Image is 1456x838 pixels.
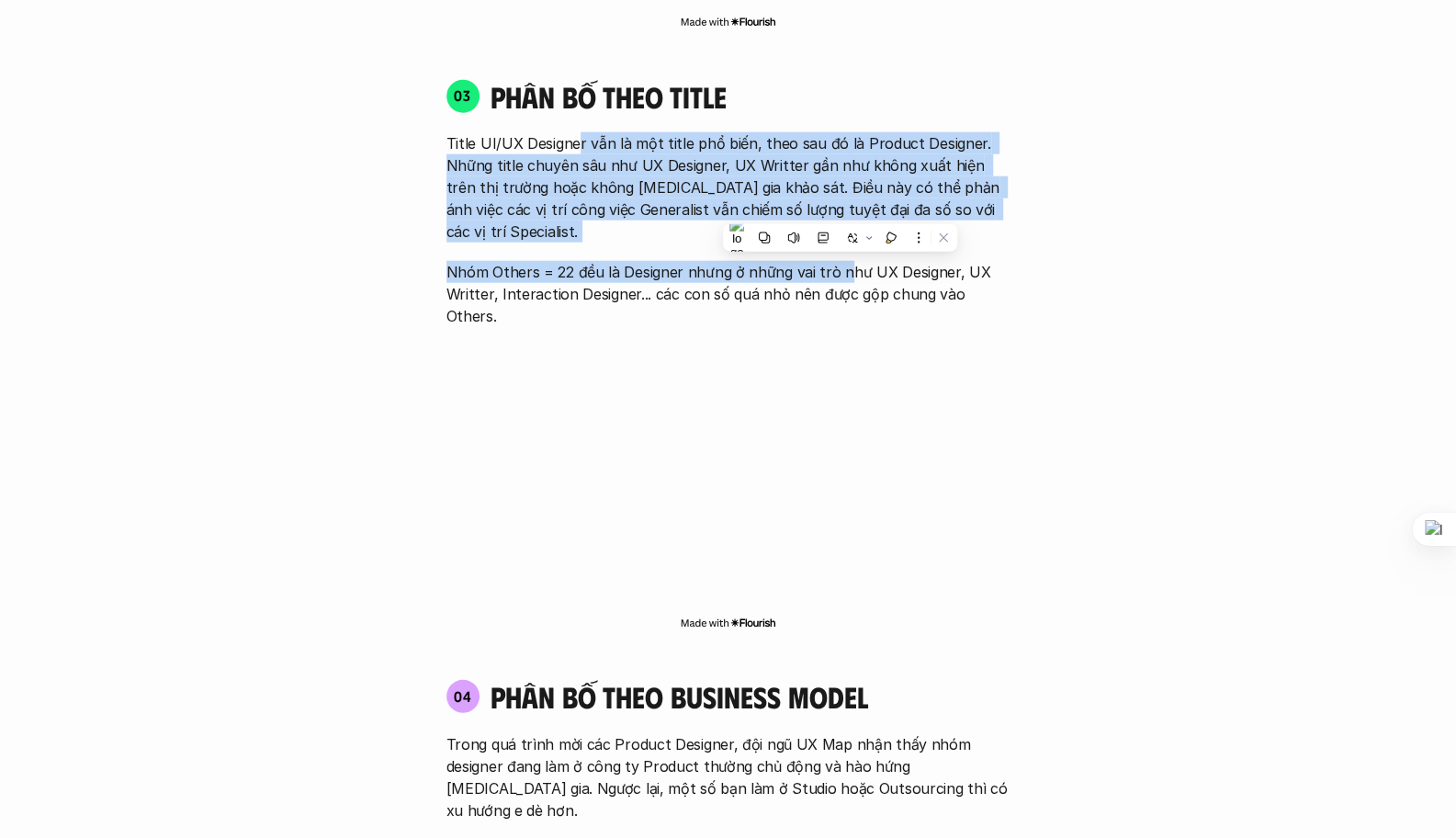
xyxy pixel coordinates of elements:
p: Nhóm Others = 22 đều là Designer nhưng ở những vai trò như UX Designer, UX Writter, Interaction D... [446,261,1010,327]
img: Made with Flourish [680,616,776,630]
p: Trong quá trình mời các Product Designer, đội ngũ UX Map nhận thấy nhóm designer đang làm ở công ... [446,733,1010,821]
h4: phân bố theo title [491,79,1010,114]
iframe: Interactive or visual content [430,336,1027,612]
p: 03 [454,88,471,103]
h4: phân bố theo business model [491,679,868,714]
img: Made with Flourish [680,15,776,29]
p: Title UI/UX Designer vẫn là một title phổ biến, theo sau đó là Product Designer. Những title chuy... [446,132,1010,243]
p: 04 [454,689,472,704]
